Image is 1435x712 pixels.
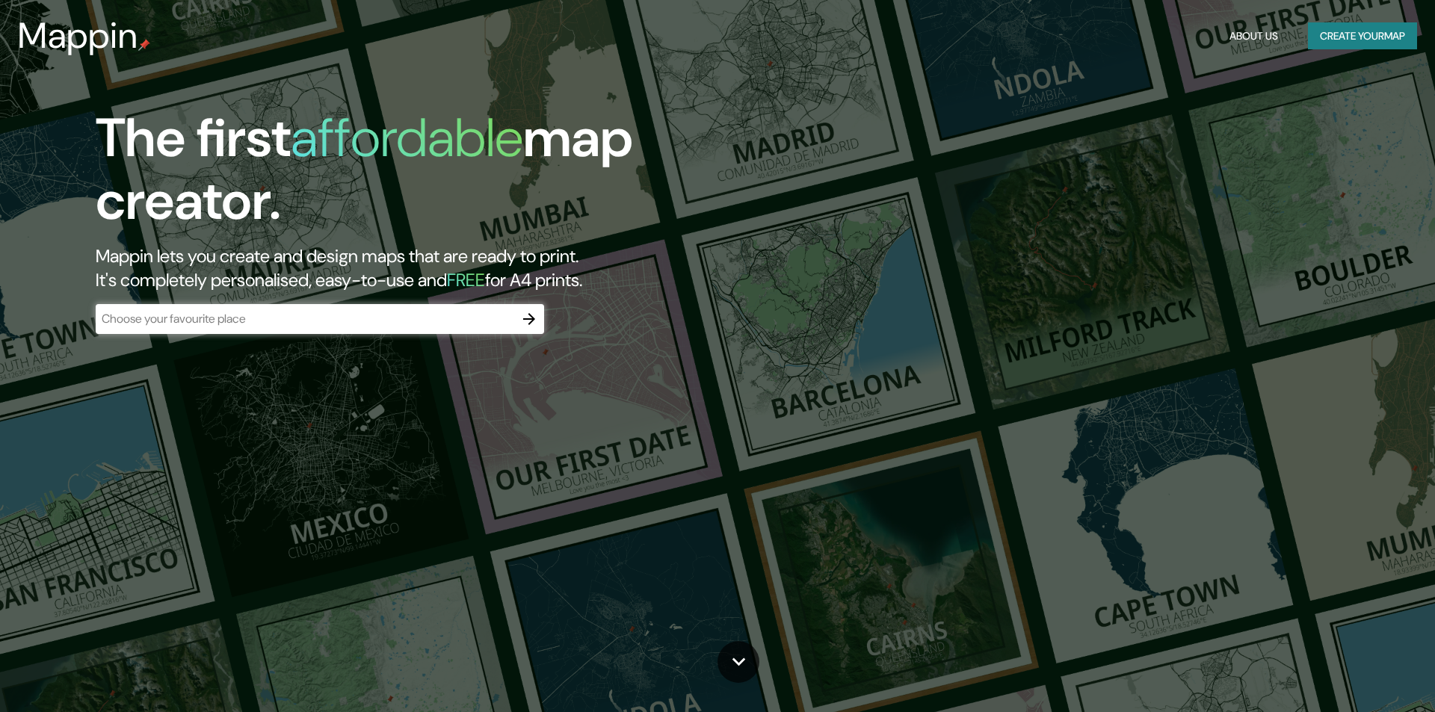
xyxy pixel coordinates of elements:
button: About Us [1223,22,1284,50]
input: Choose your favourite place [96,310,514,327]
button: Create yourmap [1308,22,1417,50]
iframe: Help widget launcher [1302,654,1419,696]
h1: affordable [291,103,523,173]
img: mappin-pin [138,39,150,51]
h3: Mappin [18,15,138,57]
h2: Mappin lets you create and design maps that are ready to print. It's completely personalised, eas... [96,244,813,292]
h5: FREE [447,268,485,291]
h1: The first map creator. [96,107,813,244]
